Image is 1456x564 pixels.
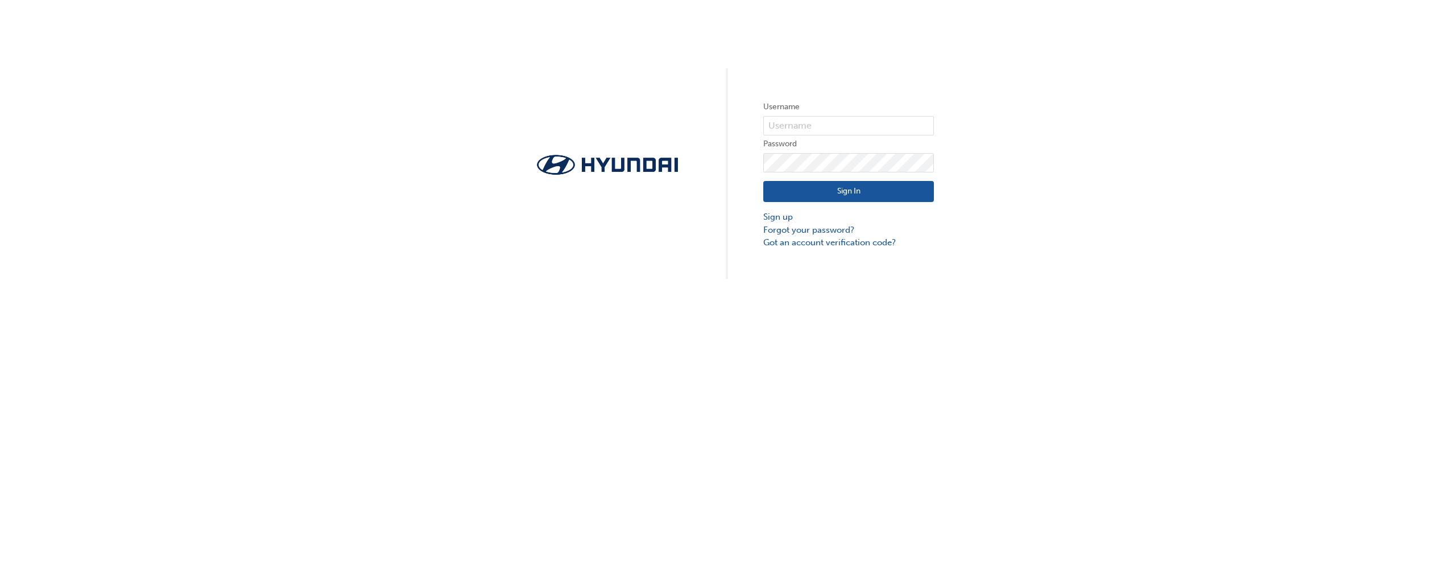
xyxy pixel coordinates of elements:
[763,100,934,114] label: Username
[763,116,934,135] input: Username
[763,224,934,237] a: Forgot your password?
[763,181,934,203] button: Sign In
[763,211,934,224] a: Sign up
[763,137,934,151] label: Password
[522,151,693,178] img: Trak
[763,236,934,249] a: Got an account verification code?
